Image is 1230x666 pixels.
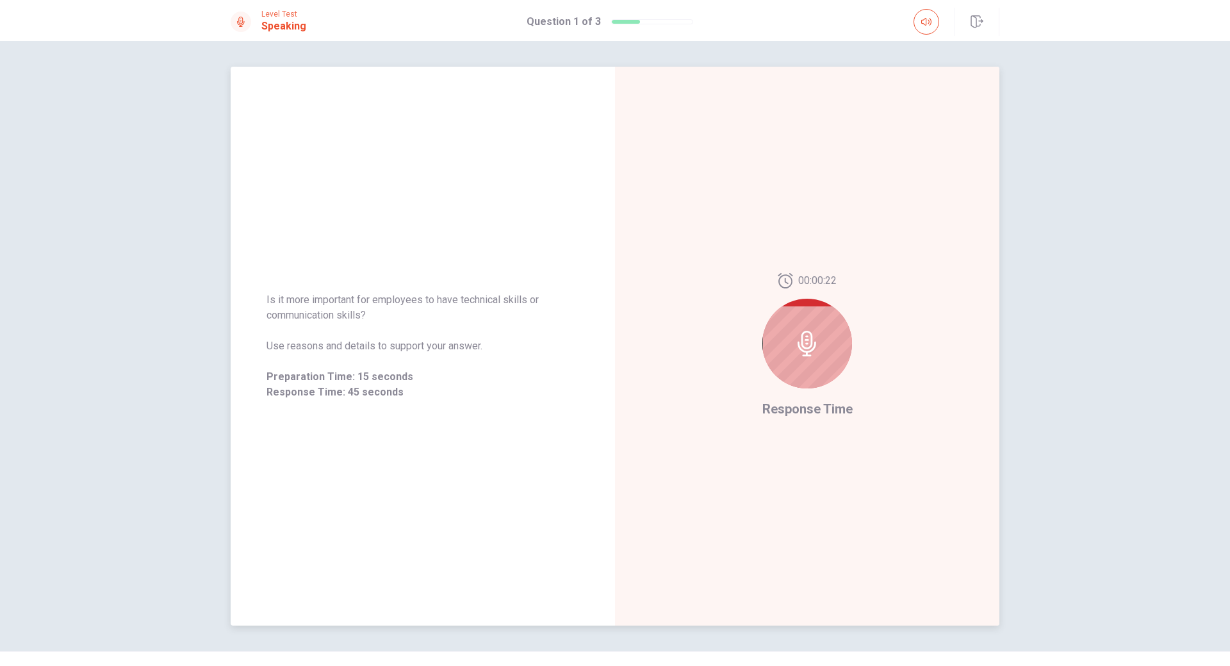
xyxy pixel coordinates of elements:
h1: Question 1 of 3 [527,14,601,29]
span: Use reasons and details to support your answer. [266,338,579,354]
span: 00:00:22 [798,273,837,288]
span: Response Time [762,401,853,417]
span: Preparation Time: 15 seconds [266,369,579,385]
span: Response Time: 45 seconds [266,385,579,400]
h1: Speaking [261,19,306,34]
span: Level Test [261,10,306,19]
span: Is it more important for employees to have technical skills or communication skills? [266,292,579,323]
